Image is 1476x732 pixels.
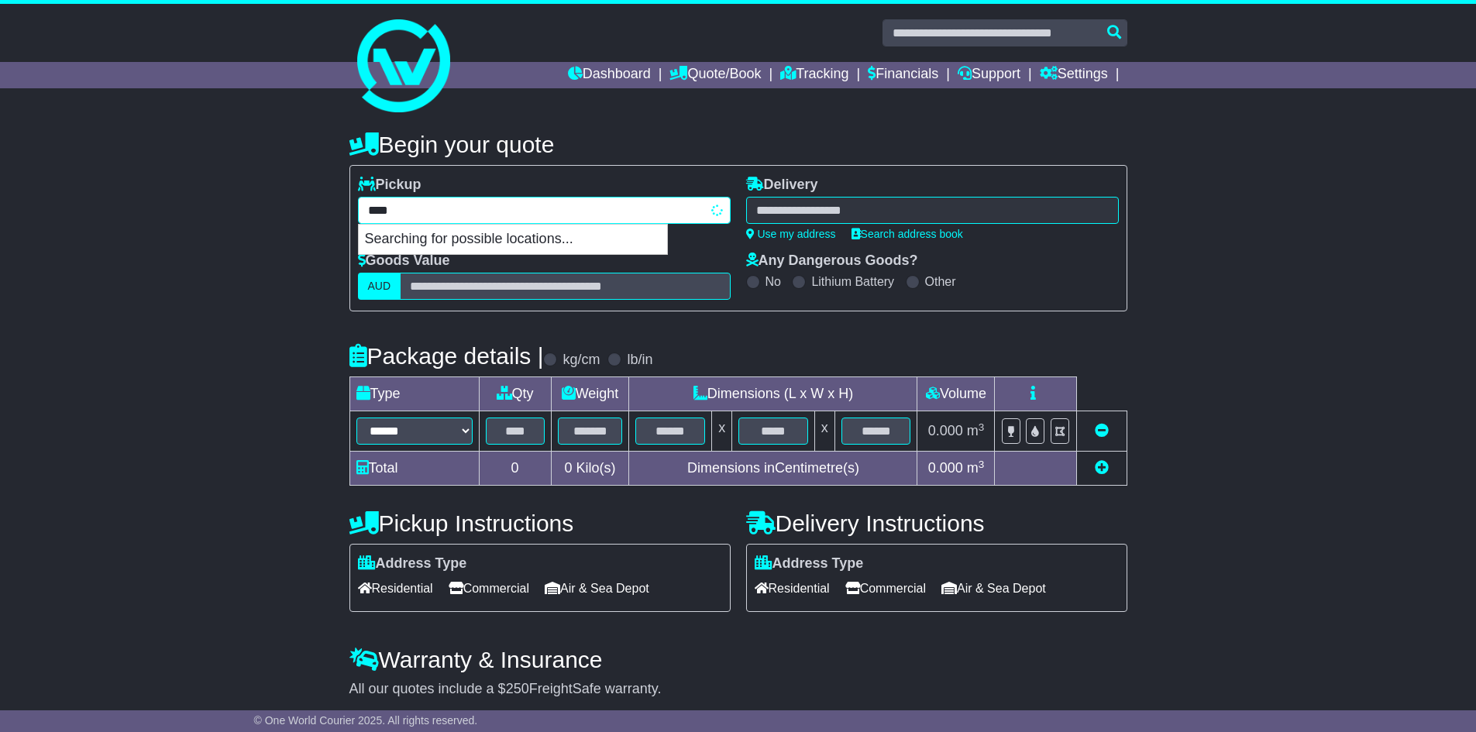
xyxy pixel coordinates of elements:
[755,555,864,572] label: Address Type
[254,714,478,727] span: © One World Courier 2025. All rights reserved.
[868,62,938,88] a: Financials
[746,177,818,194] label: Delivery
[852,228,963,240] a: Search address book
[669,62,761,88] a: Quote/Book
[358,253,450,270] label: Goods Value
[979,421,985,433] sup: 3
[925,274,956,289] label: Other
[941,576,1046,600] span: Air & Sea Depot
[1095,460,1109,476] a: Add new item
[568,62,651,88] a: Dashboard
[967,423,985,438] span: m
[349,343,544,369] h4: Package details |
[814,411,834,452] td: x
[479,377,551,411] td: Qty
[359,225,667,254] p: Searching for possible locations...
[746,510,1127,536] h4: Delivery Instructions
[563,352,600,369] label: kg/cm
[349,132,1127,157] h4: Begin your quote
[358,177,421,194] label: Pickup
[766,274,781,289] label: No
[629,452,917,486] td: Dimensions in Centimetre(s)
[811,274,894,289] label: Lithium Battery
[358,576,433,600] span: Residential
[545,576,649,600] span: Air & Sea Depot
[629,377,917,411] td: Dimensions (L x W x H)
[479,452,551,486] td: 0
[712,411,732,452] td: x
[746,253,918,270] label: Any Dangerous Goods?
[958,62,1020,88] a: Support
[967,460,985,476] span: m
[349,510,731,536] h4: Pickup Instructions
[746,228,836,240] a: Use my address
[928,423,963,438] span: 0.000
[349,377,479,411] td: Type
[845,576,926,600] span: Commercial
[917,377,995,411] td: Volume
[1040,62,1108,88] a: Settings
[551,452,629,486] td: Kilo(s)
[449,576,529,600] span: Commercial
[979,459,985,470] sup: 3
[358,197,731,224] typeahead: Please provide city
[349,647,1127,672] h4: Warranty & Insurance
[349,681,1127,698] div: All our quotes include a $ FreightSafe warranty.
[627,352,652,369] label: lb/in
[564,460,572,476] span: 0
[358,273,401,300] label: AUD
[349,452,479,486] td: Total
[506,681,529,696] span: 250
[551,377,629,411] td: Weight
[358,555,467,572] label: Address Type
[1095,423,1109,438] a: Remove this item
[780,62,848,88] a: Tracking
[755,576,830,600] span: Residential
[928,460,963,476] span: 0.000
